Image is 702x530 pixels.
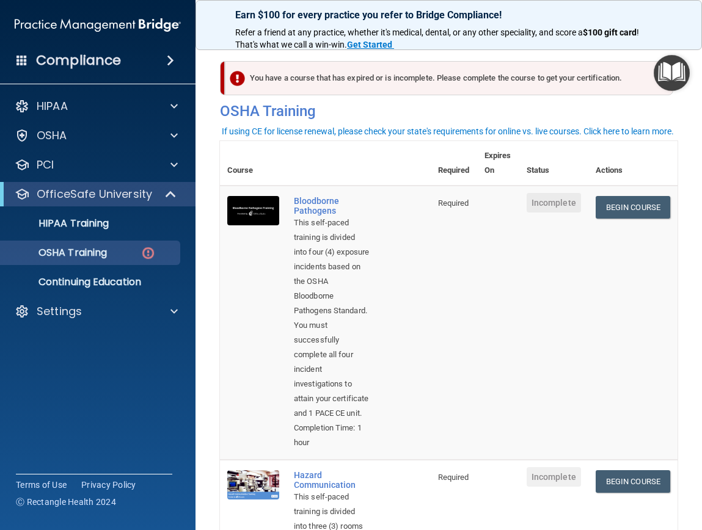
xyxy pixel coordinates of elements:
[37,304,82,319] p: Settings
[37,128,67,143] p: OSHA
[37,187,152,201] p: OfficeSafe University
[15,158,178,172] a: PCI
[37,158,54,172] p: PCI
[225,61,673,95] div: You have a course that has expired or is incomplete. Please complete the course to get your certi...
[141,245,156,261] img: danger-circle.6113f641.png
[235,27,583,37] span: Refer a friend at any practice, whether it's medical, dental, or any other speciality, and score a
[16,496,116,508] span: Ⓒ Rectangle Health 2024
[36,52,121,69] h4: Compliance
[519,141,588,186] th: Status
[527,467,581,487] span: Incomplete
[15,304,178,319] a: Settings
[235,9,662,21] p: Earn $100 for every practice you refer to Bridge Compliance!
[294,470,370,490] a: Hazard Communication
[527,193,581,212] span: Incomplete
[431,141,477,186] th: Required
[15,99,178,114] a: HIPAA
[583,27,637,37] strong: $100 gift card
[222,127,674,136] div: If using CE for license renewal, please check your state's requirements for online vs. live cours...
[230,71,245,86] img: exclamation-circle-solid-danger.72ef9ffc.png
[438,198,469,208] span: Required
[588,141,678,186] th: Actions
[81,479,136,491] a: Privacy Policy
[8,276,175,288] p: Continuing Education
[220,141,287,186] th: Course
[347,40,392,49] strong: Get Started
[8,247,107,259] p: OSHA Training
[596,470,670,493] a: Begin Course
[294,196,370,216] a: Bloodborne Pathogens
[347,40,394,49] a: Get Started
[477,141,519,186] th: Expires On
[596,196,670,219] a: Begin Course
[220,125,676,137] button: If using CE for license renewal, please check your state's requirements for online vs. live cours...
[37,99,68,114] p: HIPAA
[8,217,109,230] p: HIPAA Training
[15,187,177,201] a: OfficeSafe University
[15,13,181,37] img: PMB logo
[235,27,641,49] span: ! That's what we call a win-win.
[294,216,370,421] div: This self-paced training is divided into four (4) exposure incidents based on the OSHA Bloodborne...
[16,479,67,491] a: Terms of Use
[654,55,690,91] button: Open Resource Center
[438,473,469,482] span: Required
[15,128,178,143] a: OSHA
[294,421,370,450] div: Completion Time: 1 hour
[220,103,678,120] h4: OSHA Training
